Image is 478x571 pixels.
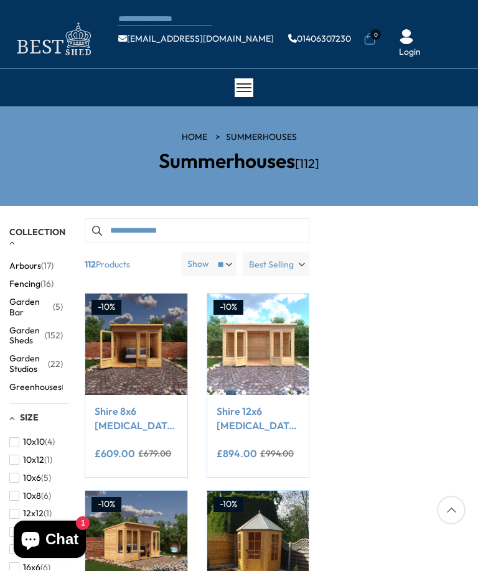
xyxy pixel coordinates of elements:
span: 0 [370,29,381,40]
span: (16) [40,279,54,289]
div: -10% [91,497,121,512]
span: (1) [44,455,52,465]
inbox-online-store-chat: Shopify online store chat [10,521,90,561]
span: (35) [62,382,77,392]
del: £994.00 [260,449,294,458]
button: Garden Sheds (152) [9,322,63,350]
a: Summerhouses [226,131,297,144]
a: Shire 12x6 [MEDICAL_DATA][PERSON_NAME] Summerhouse [217,404,299,432]
span: (152) [45,330,63,341]
button: 12x12 [9,504,52,522]
button: 12x6 [9,522,50,541]
div: -10% [213,497,243,512]
span: Arbours [9,261,41,271]
span: (6) [41,491,51,501]
div: -10% [91,300,121,315]
span: (22) [48,359,63,369]
span: 10x10 [23,437,45,447]
del: £679.00 [138,449,171,458]
h2: Summerhouses [89,150,389,172]
button: Greenhouses (35) [9,378,77,396]
img: logo [9,19,96,59]
button: 10x6 [9,469,51,487]
b: 112 [85,253,96,276]
a: 01406307230 [288,34,351,43]
span: (5) [41,473,51,483]
span: (17) [41,261,54,271]
button: Garden Bar (5) [9,293,63,322]
div: -10% [213,300,243,315]
span: 12x12 [23,508,44,519]
span: Garden Sheds [9,325,45,346]
span: (5) [53,302,63,312]
span: (1) [44,508,52,519]
label: Best Selling [243,253,309,276]
span: 10x6 [23,473,41,483]
span: Size [20,412,39,423]
button: 10x10 [9,433,55,451]
button: Arbours (17) [9,257,54,275]
span: Greenhouses [9,382,62,392]
span: Best Selling [249,253,294,276]
span: Garden Bar [9,297,53,318]
span: Fencing [9,279,40,289]
ins: £609.00 [95,448,135,458]
a: HOME [182,131,207,144]
label: Show [187,258,209,271]
span: Collection [9,226,65,238]
span: 10x8 [23,491,41,501]
span: Products [80,253,176,276]
span: Garden Studios [9,353,48,374]
button: Fencing (16) [9,275,54,293]
button: Garden Studios (22) [9,350,63,378]
input: Search products [85,218,309,243]
span: (4) [45,437,55,447]
span: [112] [295,156,319,171]
ins: £894.00 [217,448,257,458]
button: 10x8 [9,487,51,505]
a: 0 [363,33,376,45]
button: 12x8 [9,541,50,559]
a: Shire 8x6 [MEDICAL_DATA][PERSON_NAME] Summerhouse [95,404,177,432]
img: User Icon [399,29,414,44]
a: Login [399,46,421,58]
span: 10x12 [23,455,44,465]
a: [EMAIL_ADDRESS][DOMAIN_NAME] [118,34,274,43]
button: 10x12 [9,451,52,469]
